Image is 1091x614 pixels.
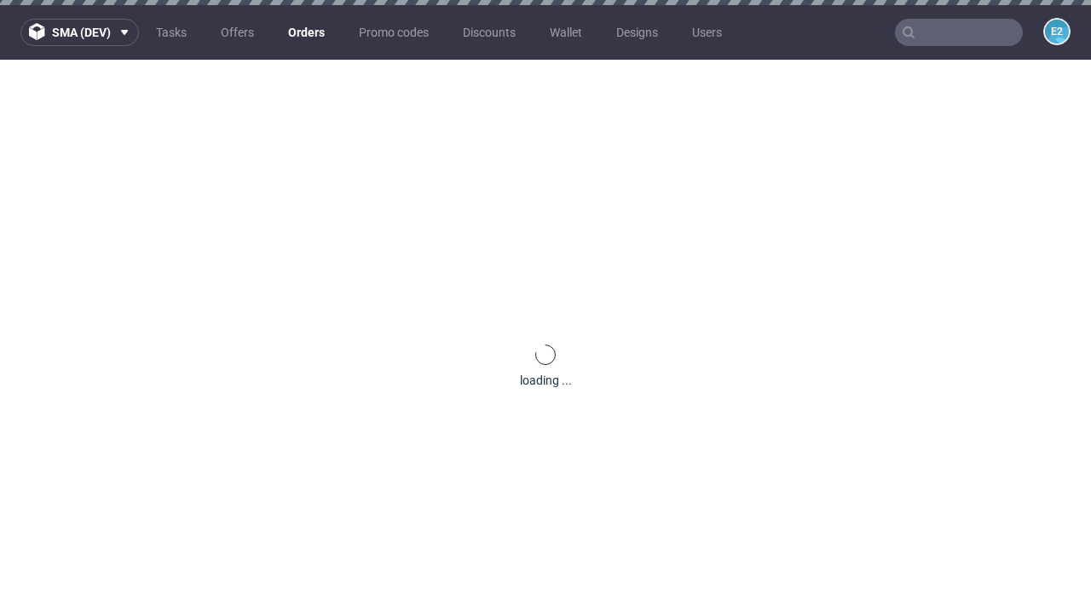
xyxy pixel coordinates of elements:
[349,19,439,46] a: Promo codes
[682,19,732,46] a: Users
[211,19,264,46] a: Offers
[1045,20,1069,43] figcaption: e2
[52,26,111,38] span: sma (dev)
[453,19,526,46] a: Discounts
[20,19,139,46] button: sma (dev)
[146,19,197,46] a: Tasks
[520,372,572,389] div: loading ...
[540,19,592,46] a: Wallet
[606,19,668,46] a: Designs
[278,19,335,46] a: Orders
